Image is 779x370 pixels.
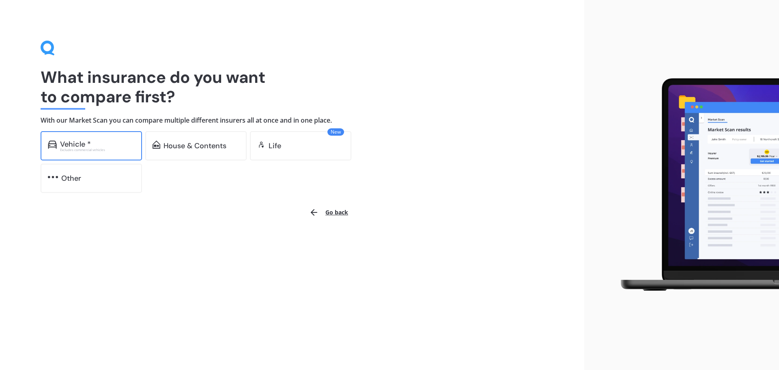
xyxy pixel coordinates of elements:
[61,174,81,182] div: Other
[48,173,58,181] img: other.81dba5aafe580aa69f38.svg
[304,203,353,222] button: Go back
[41,116,544,125] h4: With our Market Scan you can compare multiple different insurers all at once and in one place.
[41,67,544,106] h1: What insurance do you want to compare first?
[60,140,91,148] div: Vehicle *
[257,141,265,149] img: life.f720d6a2d7cdcd3ad642.svg
[164,142,226,150] div: House & Contents
[60,148,135,151] div: Excludes commercial vehicles
[609,74,779,297] img: laptop.webp
[269,142,281,150] div: Life
[327,128,344,136] span: New
[153,141,160,149] img: home-and-contents.b802091223b8502ef2dd.svg
[48,141,57,149] img: car.f15378c7a67c060ca3f3.svg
